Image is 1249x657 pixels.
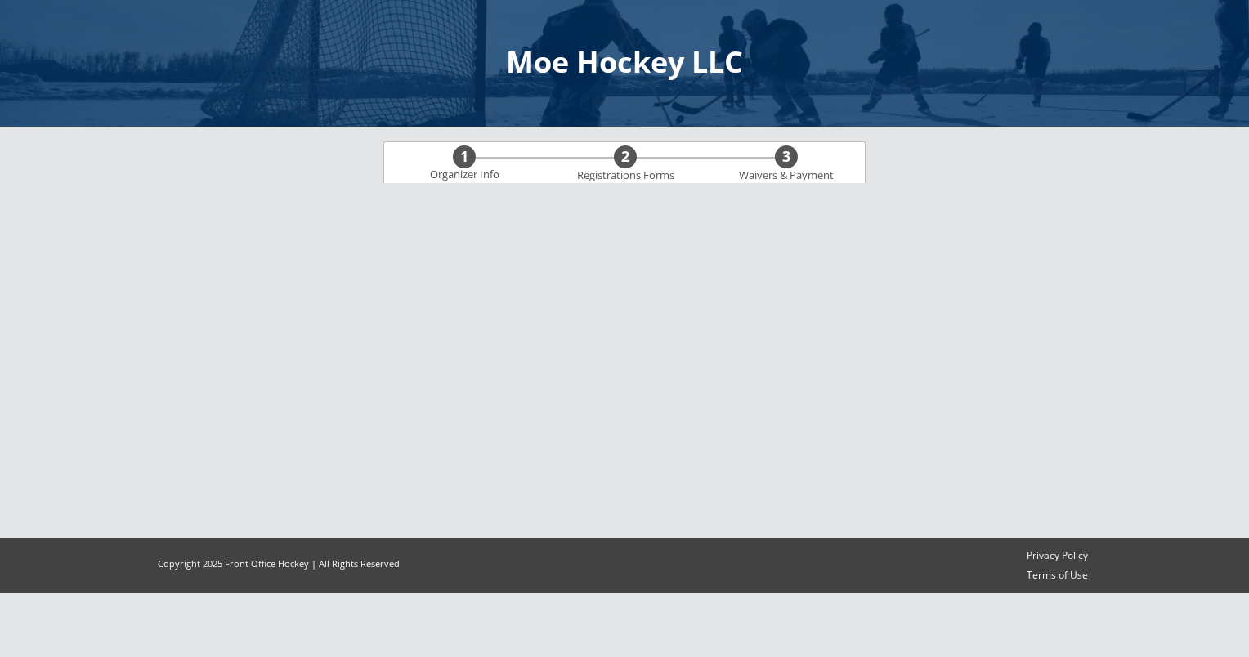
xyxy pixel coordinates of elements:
a: Privacy Policy [1019,549,1095,563]
div: 1 [453,148,476,166]
div: Registrations Forms [569,169,682,182]
div: Moe Hockey LLC [16,47,1233,77]
a: Terms of Use [1019,569,1095,583]
div: Copyright 2025 Front Office Hockey | All Rights Reserved [142,557,415,570]
div: 2 [614,148,637,166]
div: Waivers & Payment [730,169,843,182]
div: 3 [775,148,798,166]
div: Organizer Info [419,168,509,181]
